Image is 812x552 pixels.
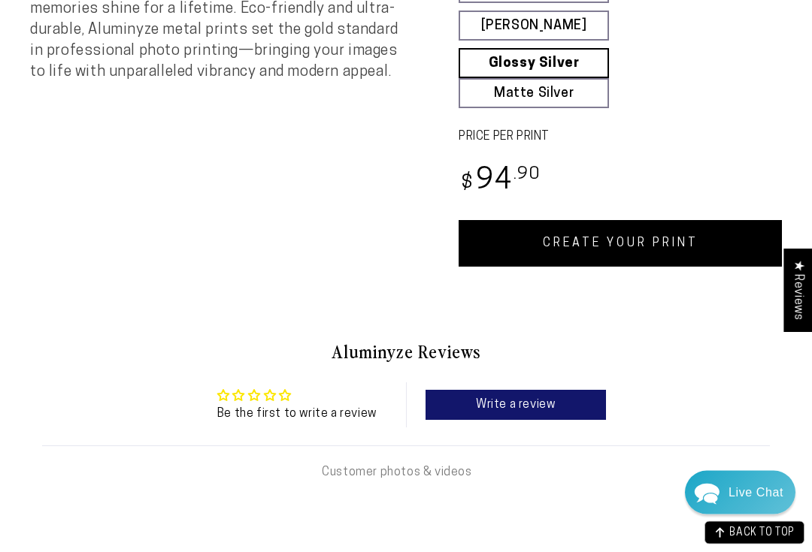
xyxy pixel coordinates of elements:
h2: Aluminyze Reviews [42,339,770,365]
div: Average rating is 0.00 stars [217,388,377,406]
a: Write a review [426,391,606,421]
a: Glossy Silver [459,49,609,79]
label: PRICE PER PRINT [459,129,782,146]
a: CREATE YOUR PRINT [459,221,782,267]
div: Click to open Judge.me floating reviews tab [783,249,812,332]
span: $ [461,174,474,195]
div: Chat widget toggle [685,471,795,514]
span: BACK TO TOP [729,528,795,538]
sup: .90 [514,167,541,184]
div: Contact Us Directly [729,471,783,514]
a: [PERSON_NAME] [459,11,609,41]
a: Matte Silver [459,79,609,109]
div: Customer photos & videos [322,465,471,481]
bdi: 94 [459,167,541,197]
div: Be the first to write a review [217,406,377,423]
